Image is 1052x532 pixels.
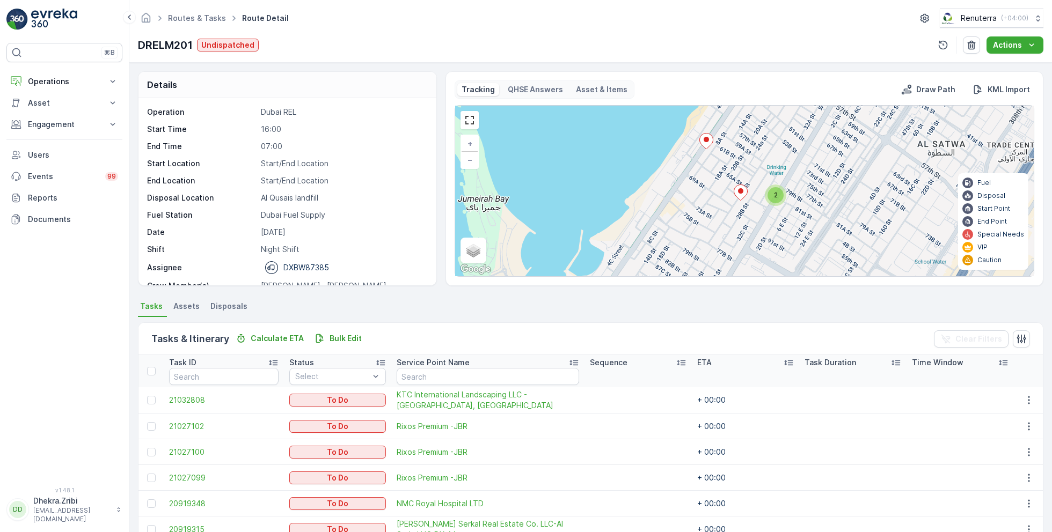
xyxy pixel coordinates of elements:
p: Task Duration [805,357,856,368]
span: + [467,139,472,148]
p: Status [289,357,314,368]
td: + 00:00 [692,465,799,491]
a: Events99 [6,166,122,187]
p: Documents [28,214,118,225]
a: NMC Royal Hospital LTD [397,498,579,509]
p: Caution [977,256,1002,264]
a: Rixos Premium -JBR [397,472,579,483]
p: Sequence [590,357,627,368]
p: 07:00 [261,141,425,152]
button: Clear Filters [934,330,1009,348]
p: Draw Path [916,84,955,95]
p: KML Import [988,84,1030,95]
p: Details [147,78,177,91]
input: Search [169,368,279,385]
p: To Do [327,421,348,432]
img: Screenshot_2024-07-26_at_13.33.01.png [940,12,956,24]
a: 21027102 [169,421,279,432]
a: 20919348 [169,498,279,509]
button: Actions [987,36,1043,54]
p: Tracking [462,84,495,95]
p: Engagement [28,119,101,130]
td: + 00:00 [692,439,799,465]
span: Disposals [210,301,247,312]
a: Documents [6,209,122,230]
a: Homepage [140,16,152,25]
p: Start Time [147,124,257,135]
p: ETA [697,357,712,368]
a: KTC International Landscaping LLC - Satwa, City Walk [397,389,579,411]
p: Dubai REL [261,107,425,117]
span: Tasks [140,301,163,312]
p: Disposal [977,191,1005,200]
p: Start/End Location [261,175,425,186]
p: Dubai Fuel Supply [261,210,425,220]
div: Toggle Row Selected [147,474,156,482]
a: Routes & Tasks [168,13,226,23]
span: Assets [173,301,200,312]
td: + 00:00 [692,387,799,413]
a: Layers [462,239,485,262]
input: Search [397,368,579,385]
button: Engagement [6,114,122,135]
img: logo [6,9,28,30]
button: KML Import [968,83,1034,96]
td: + 00:00 [692,413,799,439]
p: Time Window [912,357,963,368]
span: 21027099 [169,472,279,483]
p: 16:00 [261,124,425,135]
a: 21027100 [169,447,279,457]
div: Toggle Row Selected [147,422,156,431]
p: Fuel Station [147,210,257,220]
p: End Location [147,175,257,186]
p: Task ID [169,357,196,368]
p: [PERSON_NAME] , [PERSON_NAME] [261,280,425,291]
p: End Time [147,141,257,152]
p: Night Shift [261,244,425,255]
button: To Do [289,446,386,459]
p: 99 [107,172,116,181]
p: End Point [977,217,1007,226]
p: DXBW87385 [283,262,329,273]
a: Rixos Premium -JBR [397,421,579,432]
p: ( +04:00 ) [1001,14,1028,23]
button: DDDhekra.Zribi[EMAIL_ADDRESS][DOMAIN_NAME] [6,496,122,523]
p: Bulk Edit [330,333,362,344]
p: ⌘B [104,48,115,57]
button: Renuterra(+04:00) [940,9,1043,28]
p: Calculate ETA [251,333,304,344]
p: Asset [28,98,101,108]
p: Events [28,171,99,182]
p: Undispatched [201,40,254,50]
p: To Do [327,498,348,509]
p: Clear Filters [955,334,1002,344]
p: Shift [147,244,257,255]
p: Al Qusais landfill [261,193,425,203]
p: To Do [327,447,348,457]
a: 21032808 [169,395,279,405]
div: Toggle Row Selected [147,396,156,404]
span: KTC International Landscaping LLC - [GEOGRAPHIC_DATA], [GEOGRAPHIC_DATA] [397,389,579,411]
button: To Do [289,420,386,433]
p: Start/End Location [261,158,425,169]
p: Select [295,371,369,382]
button: To Do [289,471,386,484]
p: To Do [327,472,348,483]
p: Special Needs [977,230,1024,239]
p: Users [28,150,118,160]
div: Toggle Row Selected [147,448,156,456]
a: Rixos Premium -JBR [397,447,579,457]
p: Operations [28,76,101,87]
p: Asset & Items [576,84,627,95]
div: 0 [455,106,1034,276]
button: Bulk Edit [310,332,366,345]
a: Open this area in Google Maps (opens a new window) [458,262,493,276]
span: 2 [774,191,778,199]
a: Zoom Out [462,152,478,168]
span: Route Detail [240,13,291,24]
a: Users [6,144,122,166]
p: Disposal Location [147,193,257,203]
